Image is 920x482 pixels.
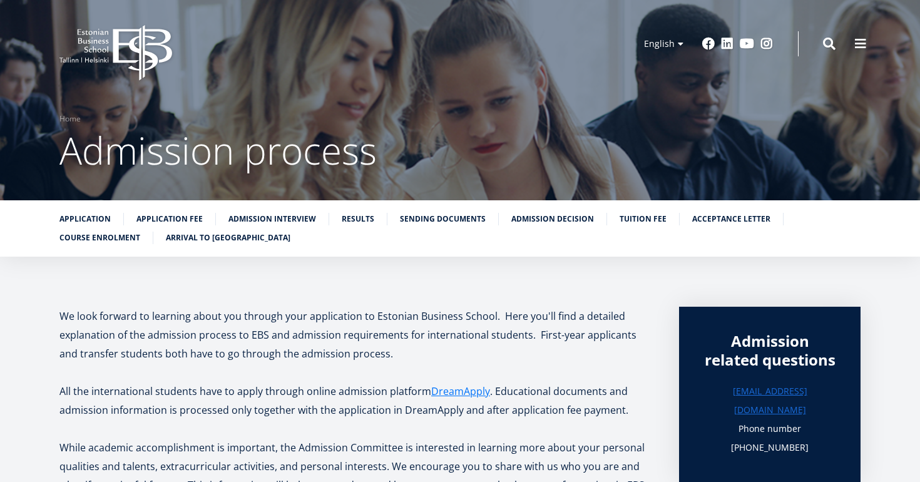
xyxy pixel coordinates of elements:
[59,113,81,125] a: Home
[342,213,374,225] a: Results
[702,38,715,50] a: Facebook
[59,232,140,244] a: Course enrolment
[721,38,733,50] a: Linkedin
[692,213,770,225] a: Acceptance letter
[228,213,316,225] a: Admission interview
[59,213,111,225] a: Application
[760,38,773,50] a: Instagram
[704,332,836,369] div: Admission related questions
[740,38,754,50] a: Youtube
[59,382,654,419] p: All the international students have to apply through online admission platform . Educational docu...
[136,213,203,225] a: Application fee
[704,382,836,419] a: [EMAIL_ADDRESS][DOMAIN_NAME]
[166,232,290,244] a: Arrival to [GEOGRAPHIC_DATA]
[431,382,490,401] a: DreamApply
[704,419,836,457] p: Phone number [PHONE_NUMBER]
[511,213,594,225] a: Admission decision
[620,213,667,225] a: Tuition fee
[400,213,486,225] a: Sending documents
[59,307,654,363] p: We look forward to learning about you through your application to Estonian Business School. Here ...
[59,125,377,176] span: Admission process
